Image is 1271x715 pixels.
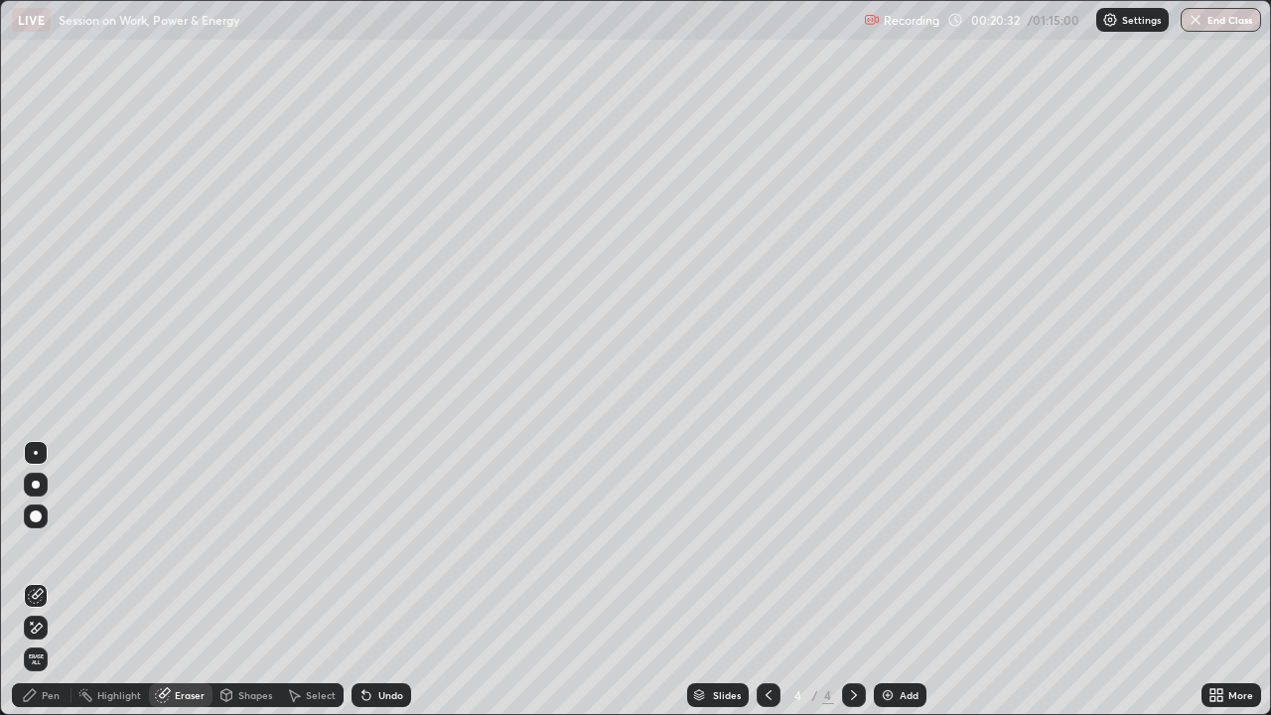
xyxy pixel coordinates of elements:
p: Settings [1122,15,1161,25]
div: Add [900,690,918,700]
button: End Class [1181,8,1261,32]
div: Slides [713,690,741,700]
div: Eraser [175,690,205,700]
div: 4 [788,689,808,701]
div: 4 [822,686,834,704]
div: Pen [42,690,60,700]
div: Undo [378,690,403,700]
img: add-slide-button [880,687,896,703]
img: recording.375f2c34.svg [864,12,880,28]
div: More [1228,690,1253,700]
p: Session on Work, Power & Energy [59,12,239,28]
img: class-settings-icons [1102,12,1118,28]
div: Shapes [238,690,272,700]
div: Highlight [97,690,141,700]
img: end-class-cross [1188,12,1203,28]
div: Select [306,690,336,700]
div: / [812,689,818,701]
p: Recording [884,13,939,28]
span: Erase all [25,653,47,665]
p: LIVE [18,12,45,28]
